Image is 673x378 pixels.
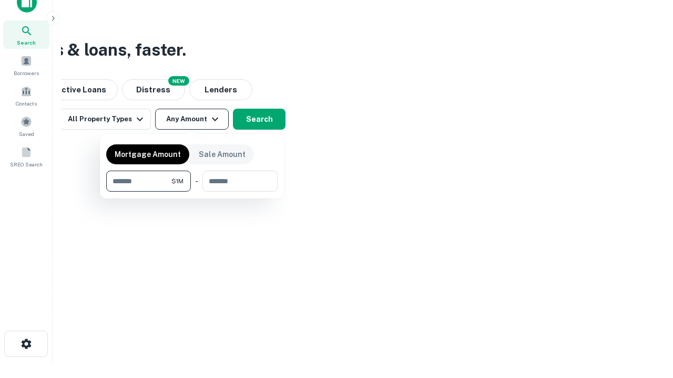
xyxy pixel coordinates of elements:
iframe: Chat Widget [620,294,673,344]
div: - [195,171,198,192]
p: Mortgage Amount [115,149,181,160]
span: $1M [171,176,183,186]
p: Sale Amount [199,149,246,160]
